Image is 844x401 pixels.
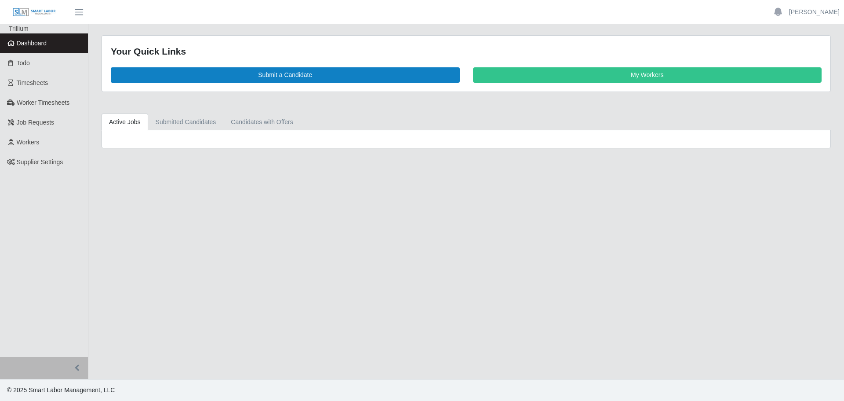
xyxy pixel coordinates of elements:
span: Todo [17,59,30,66]
span: Workers [17,139,40,146]
div: Your Quick Links [111,44,822,59]
span: Timesheets [17,79,48,86]
a: My Workers [473,67,822,83]
a: Active Jobs [102,114,148,131]
span: Dashboard [17,40,47,47]
span: Supplier Settings [17,158,63,166]
a: Submit a Candidate [111,67,460,83]
a: [PERSON_NAME] [789,7,840,17]
span: Worker Timesheets [17,99,69,106]
a: Candidates with Offers [223,114,300,131]
span: © 2025 Smart Labor Management, LLC [7,386,115,394]
img: SLM Logo [12,7,56,17]
span: Trillium [9,25,29,32]
span: Job Requests [17,119,55,126]
a: Submitted Candidates [148,114,224,131]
